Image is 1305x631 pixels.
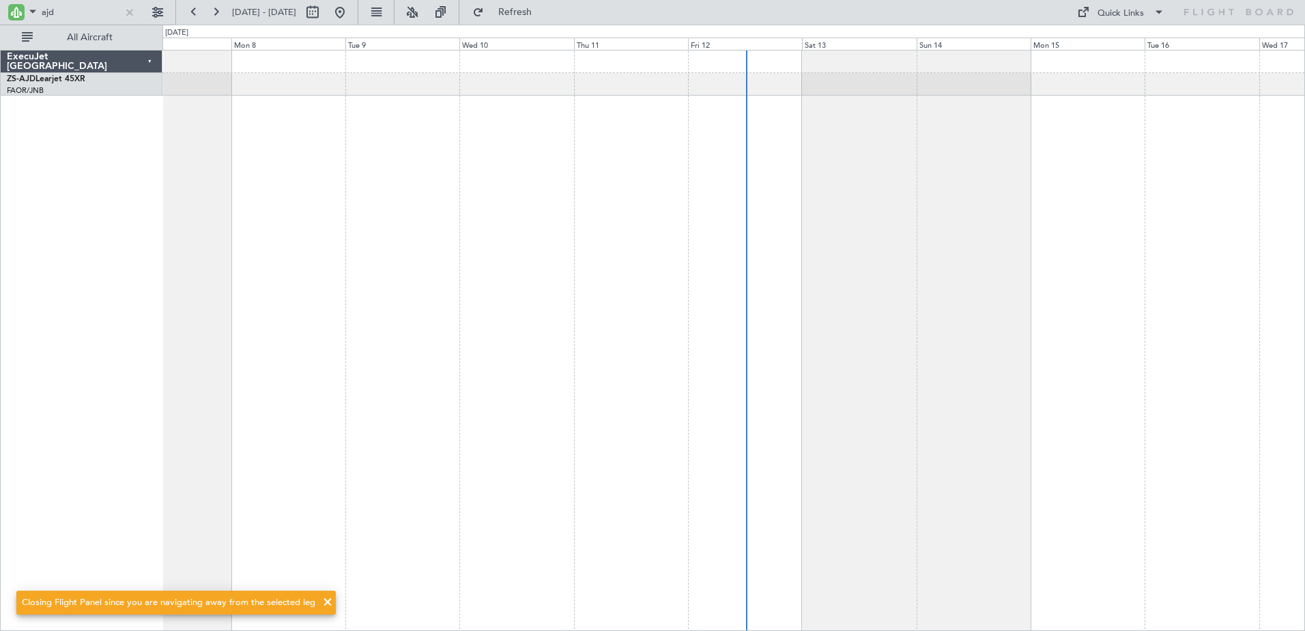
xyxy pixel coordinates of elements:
[574,38,688,50] div: Thu 11
[22,596,315,610] div: Closing Flight Panel since you are navigating away from the selected leg
[117,38,231,50] div: Sun 7
[232,6,296,18] span: [DATE] - [DATE]
[1031,38,1145,50] div: Mon 15
[165,27,188,39] div: [DATE]
[802,38,916,50] div: Sat 13
[35,33,144,42] span: All Aircraft
[42,2,120,23] input: A/C (Reg. or Type)
[15,27,148,48] button: All Aircraft
[917,38,1031,50] div: Sun 14
[231,38,345,50] div: Mon 8
[345,38,459,50] div: Tue 9
[487,8,544,17] span: Refresh
[1070,1,1171,23] button: Quick Links
[7,75,85,83] a: ZS-AJDLearjet 45XR
[459,38,573,50] div: Wed 10
[1098,7,1144,20] div: Quick Links
[7,85,44,96] a: FAOR/JNB
[1145,38,1259,50] div: Tue 16
[466,1,548,23] button: Refresh
[7,75,35,83] span: ZS-AJD
[688,38,802,50] div: Fri 12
